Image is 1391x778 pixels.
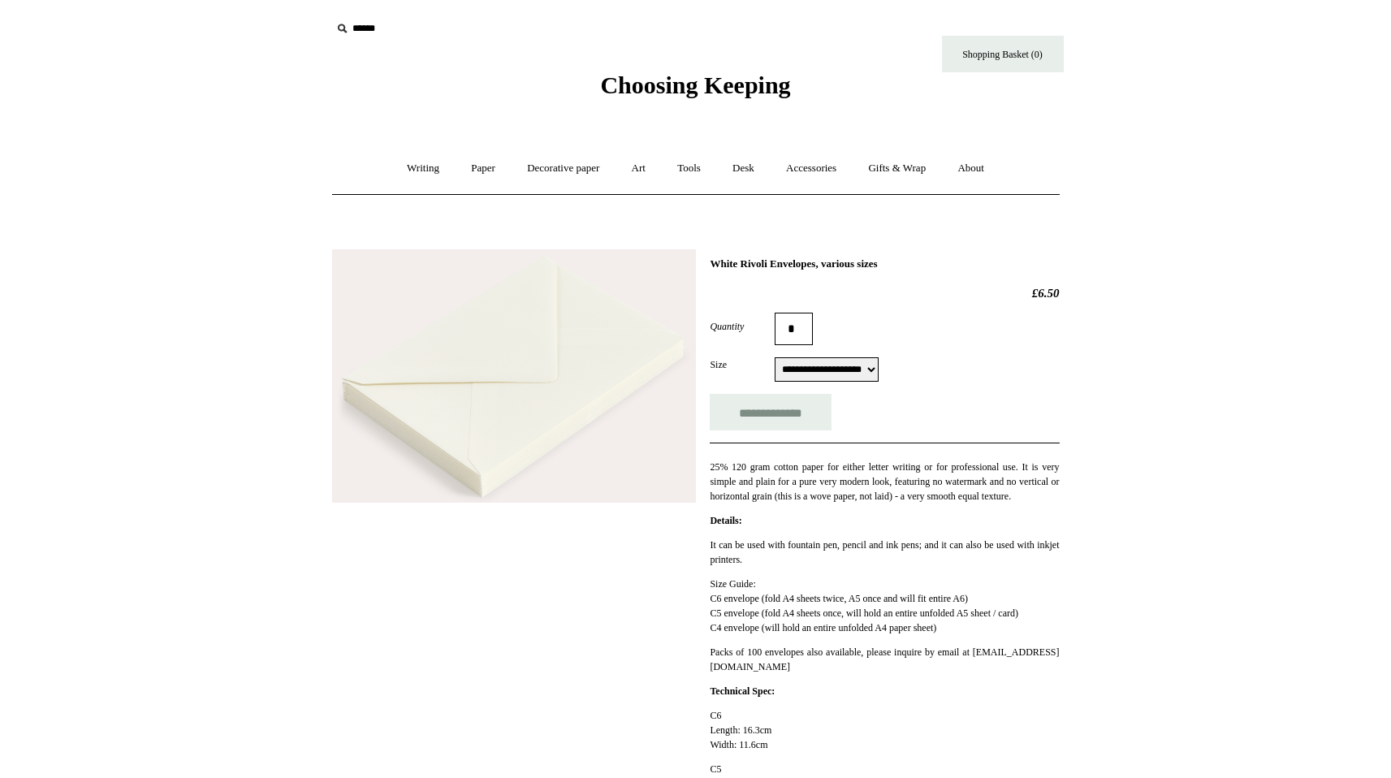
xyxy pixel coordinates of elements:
[456,147,510,190] a: Paper
[710,460,1059,504] p: 25% 120 gram cotton paper for either letter writing or for professional use. It is very simple an...
[512,147,614,190] a: Decorative paper
[853,147,940,190] a: Gifts & Wrap
[718,147,769,190] a: Desk
[710,685,775,697] strong: Technical Spec:
[710,286,1059,300] h2: £6.50
[771,147,851,190] a: Accessories
[710,515,741,526] strong: Details:
[942,36,1064,72] a: Shopping Basket (0)
[710,319,775,334] label: Quantity
[392,147,454,190] a: Writing
[710,577,1059,635] p: Size Guide: C6 envelope (fold A4 sheets twice, A5 once and will fit entire A6) C5 envelope (fold ...
[710,708,1059,752] p: C6 Length: 16.3cm Width: 11.6cm
[710,357,775,372] label: Size
[600,71,790,98] span: Choosing Keeping
[943,147,999,190] a: About
[600,84,790,96] a: Choosing Keeping
[332,249,696,504] img: White Rivoli Envelopes, various sizes
[617,147,660,190] a: Art
[710,645,1059,674] p: Packs of 100 envelopes also available, please inquire by email at [EMAIL_ADDRESS][DOMAIN_NAME]
[710,257,1059,270] h1: White Rivoli Envelopes, various sizes
[663,147,715,190] a: Tools
[710,538,1059,567] p: It can be used with fountain pen, pencil and ink pens; and it can also be used with inkjet printers.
